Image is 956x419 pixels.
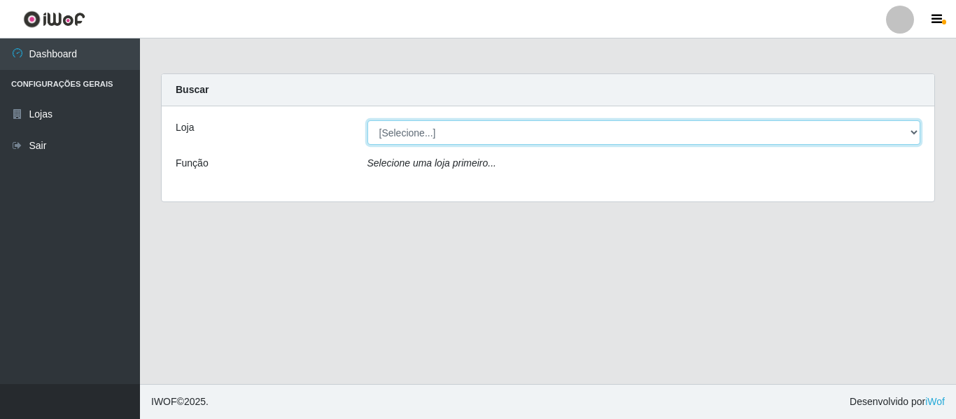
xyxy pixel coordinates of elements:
[850,395,945,409] span: Desenvolvido por
[23,10,85,28] img: CoreUI Logo
[367,157,496,169] i: Selecione uma loja primeiro...
[151,395,209,409] span: © 2025 .
[176,84,209,95] strong: Buscar
[925,396,945,407] a: iWof
[151,396,177,407] span: IWOF
[176,120,194,135] label: Loja
[176,156,209,171] label: Função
